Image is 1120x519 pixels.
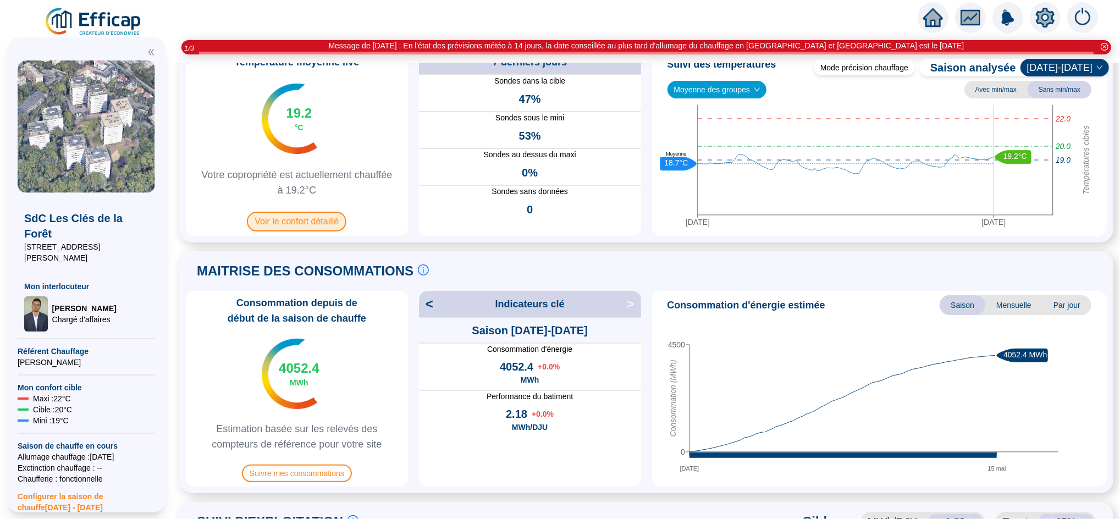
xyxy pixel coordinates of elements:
span: Saison analysée [919,60,1016,75]
span: home [923,8,943,27]
span: < [419,295,433,313]
tspan: 19.0 [1056,156,1071,164]
span: 53% [519,128,541,143]
span: Performance du batiment [419,391,641,402]
span: Saison de chauffe en cours [18,440,155,451]
img: indicateur températures [262,339,317,409]
img: efficap energie logo [44,7,144,37]
span: Indicateurs clé [495,296,565,312]
span: Par jour [1042,295,1091,315]
span: info-circle [418,264,429,275]
span: Mon confort cible [18,382,155,393]
span: MWh [290,377,308,388]
i: 1 / 3 [184,44,194,52]
span: Consommation depuis de début de la saison de chauffe [190,295,404,326]
span: °C [295,122,304,133]
tspan: 22.0 [1055,114,1071,123]
span: [STREET_ADDRESS][PERSON_NAME] [24,241,148,263]
img: alerts [992,2,1023,33]
span: 2.18 [506,406,527,422]
text: 19.2°C [1003,152,1027,161]
span: > [626,295,641,313]
img: indicateur températures [262,84,317,154]
span: Saison [DATE]-[DATE] [472,323,587,338]
span: 0% [522,165,538,180]
span: double-left [147,48,155,56]
span: Consommation d'énergie [419,344,641,355]
span: Sondes au dessus du maxi [419,149,641,161]
span: Sondes dans la cible [419,75,641,87]
span: [PERSON_NAME] [52,303,117,314]
span: Allumage chauffage : [DATE] [18,451,155,462]
span: Mensuelle [985,295,1042,315]
tspan: 4500 [667,340,685,349]
span: Maxi : 22 °C [33,393,71,404]
span: Cible : 20 °C [33,404,72,415]
span: Estimation basée sur les relevés des compteurs de référence pour votre site [190,421,404,452]
span: Suivre mes consommations [242,465,352,482]
span: Chaufferie : fonctionnelle [18,473,155,484]
span: 19.2 [286,104,312,122]
tspan: Consommation (MWh) [668,360,677,437]
text: Moyenne [666,151,686,157]
span: Saison [940,295,985,315]
span: Avec min/max [964,81,1028,98]
span: close-circle [1101,43,1108,51]
span: fund [961,8,980,27]
span: Sans min/max [1028,81,1091,98]
span: Sondes sous le mini [419,112,641,124]
span: Voir le confort détaillé [247,212,346,231]
span: Suivi des températures [667,57,776,72]
tspan: [DATE] [680,465,699,472]
span: + 0.0 % [532,408,554,419]
span: 0 [527,202,533,217]
div: Message de [DATE] : En l'état des prévisions météo à 14 jours, la date conseillée au plus tard d'... [329,40,964,52]
span: SdC Les Clés de la Forêt [24,211,148,241]
span: Exctinction chauffage : -- [18,462,155,473]
span: Moyenne des groupes [674,81,760,98]
span: Configurer la saison de chauffe [DATE] - [DATE] [18,484,155,513]
span: 2024-2025 [1027,59,1102,76]
span: 4052.4 [500,359,533,374]
span: Chargé d'affaires [52,314,117,325]
tspan: 15 mai [987,465,1006,472]
span: MWh [521,374,539,385]
span: down [754,86,760,93]
span: Sondes sans données [419,186,641,197]
text: 4052.4 MWh [1003,350,1047,359]
tspan: 20.0 [1055,142,1071,151]
span: + 0.0 % [538,361,560,372]
span: Mini : 19 °C [33,415,69,426]
img: alerts [1067,2,1098,33]
text: 18.7°C [664,158,688,167]
span: Votre copropriété est actuellement chauffée à 19.2°C [190,167,404,198]
span: 47% [519,91,541,107]
span: down [1096,64,1103,71]
span: Mon interlocuteur [24,281,148,292]
img: Chargé d'affaires [24,296,48,332]
span: setting [1035,8,1055,27]
span: Consommation d'énergie estimée [667,297,825,313]
span: Référent Chauffage [18,346,155,357]
tspan: [DATE] [981,218,1006,227]
div: Mode précision chauffage [814,60,915,75]
span: 4052.4 [279,360,319,377]
span: [PERSON_NAME] [18,357,155,368]
span: MWh/DJU [512,422,548,433]
tspan: [DATE] [685,218,709,227]
tspan: Températures cibles [1081,125,1090,195]
span: MAITRISE DES CONSOMMATIONS [197,262,413,280]
tspan: 0 [681,448,685,456]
